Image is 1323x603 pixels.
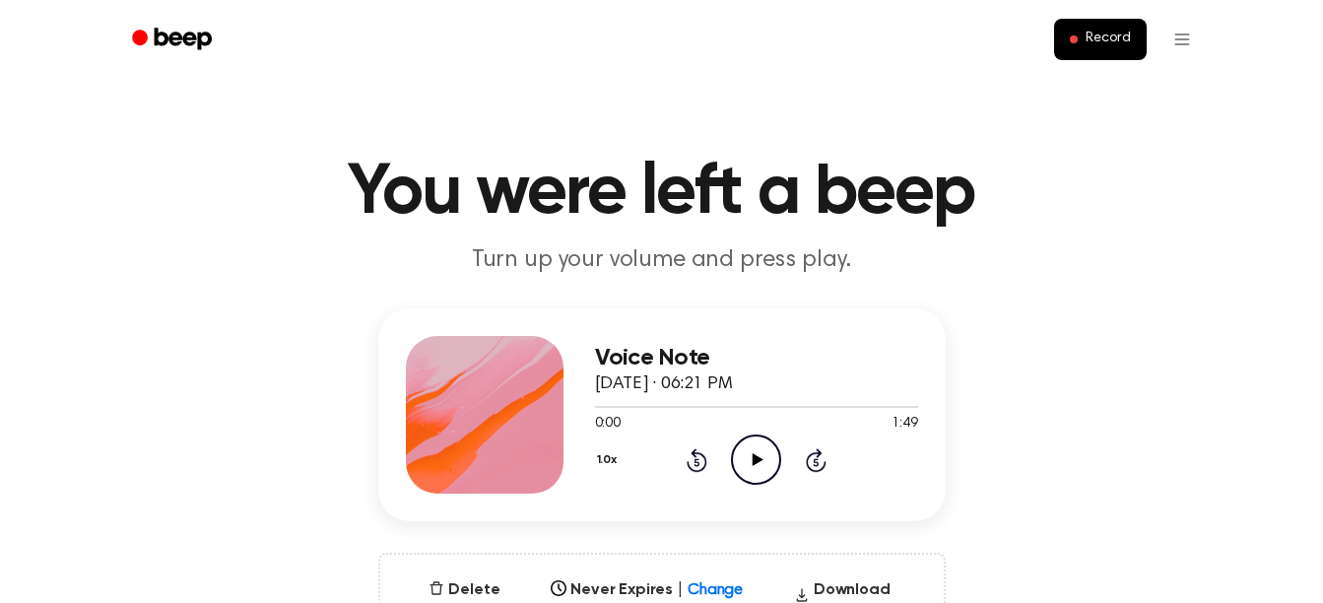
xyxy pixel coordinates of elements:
span: 0:00 [595,414,621,435]
button: Record [1054,19,1146,60]
h3: Voice Note [595,345,918,371]
button: 1.0x [595,443,625,477]
a: Beep [118,21,230,59]
button: Delete [421,578,507,602]
span: Record [1086,31,1130,48]
span: [DATE] · 06:21 PM [595,375,733,393]
h1: You were left a beep [158,158,1166,229]
span: 1:49 [892,414,917,435]
button: Open menu [1158,16,1206,63]
p: Turn up your volume and press play. [284,244,1040,277]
